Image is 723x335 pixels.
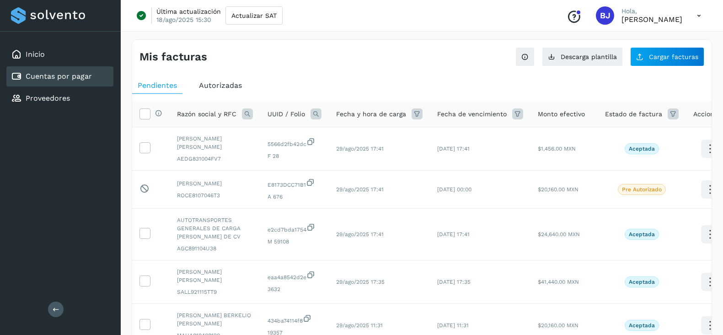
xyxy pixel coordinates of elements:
[268,178,321,189] span: E8173DCC71B1
[156,16,211,24] p: 18/ago/2025 15:30
[177,109,236,119] span: Razón social y RFC
[437,231,470,238] span: [DATE] 17:41
[538,109,585,119] span: Monto efectivo
[538,279,579,285] span: $41,440.00 MXN
[629,146,655,152] p: Aceptada
[139,50,207,64] h4: Mis facturas
[538,186,578,193] span: $20,160.00 MXN
[336,279,385,285] span: 29/ago/2025 17:35
[177,268,253,284] span: [PERSON_NAME] [PERSON_NAME]
[6,88,113,108] div: Proveedores
[6,44,113,65] div: Inicio
[268,285,321,293] span: 3632
[336,186,384,193] span: 29/ago/2025 17:41
[622,186,662,193] p: Pre Autorizado
[268,137,321,148] span: 5566d2fb42dc
[177,135,253,151] span: [PERSON_NAME] [PERSON_NAME]
[268,223,321,234] span: e2cd7bda1754
[538,231,580,238] span: $24,640.00 MXN
[693,109,721,119] span: Acciones
[621,15,682,24] p: Brayant Javier Rocha Martinez
[177,288,253,296] span: SALL921115TT9
[138,81,177,90] span: Pendientes
[268,314,321,325] span: 434ba74114f8
[177,311,253,328] span: [PERSON_NAME] BERKELIO [PERSON_NAME]
[538,146,576,152] span: $1,456.00 MXN
[177,155,253,163] span: AEDG831004FV7
[268,193,321,201] span: A 676
[630,47,704,66] button: Cargar facturas
[156,7,221,16] p: Última actualización
[26,72,92,81] a: Cuentas por pagar
[649,54,698,60] span: Cargar facturas
[437,322,469,329] span: [DATE] 11:31
[26,94,70,103] a: Proveedores
[629,279,655,285] p: Aceptada
[336,322,383,329] span: 29/ago/2025 11:31
[561,54,617,60] span: Descarga plantilla
[268,238,321,246] span: M 59108
[542,47,623,66] button: Descarga plantilla
[225,6,283,25] button: Actualizar SAT
[6,66,113,86] div: Cuentas por pagar
[629,322,655,329] p: Aceptada
[268,152,321,160] span: F 28
[437,146,470,152] span: [DATE] 17:41
[231,12,277,19] span: Actualizar SAT
[437,279,471,285] span: [DATE] 17:35
[268,109,305,119] span: UUID / Folio
[268,270,321,281] span: eaa4a8542d2e
[336,146,384,152] span: 29/ago/2025 17:41
[177,191,253,200] span: ROCE8107046T3
[437,109,507,119] span: Fecha de vencimiento
[199,81,242,90] span: Autorizadas
[177,216,253,241] span: AUTOTRANSPORTES GENERALES DE CARGA [PERSON_NAME] DE CV
[605,109,662,119] span: Estado de factura
[437,186,471,193] span: [DATE] 00:00
[621,7,682,15] p: Hola,
[336,231,384,238] span: 29/ago/2025 17:41
[26,50,45,59] a: Inicio
[177,179,253,188] span: [PERSON_NAME]
[336,109,406,119] span: Fecha y hora de carga
[538,322,578,329] span: $20,160.00 MXN
[177,244,253,253] span: AGC891104U38
[629,231,655,238] p: Aceptada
